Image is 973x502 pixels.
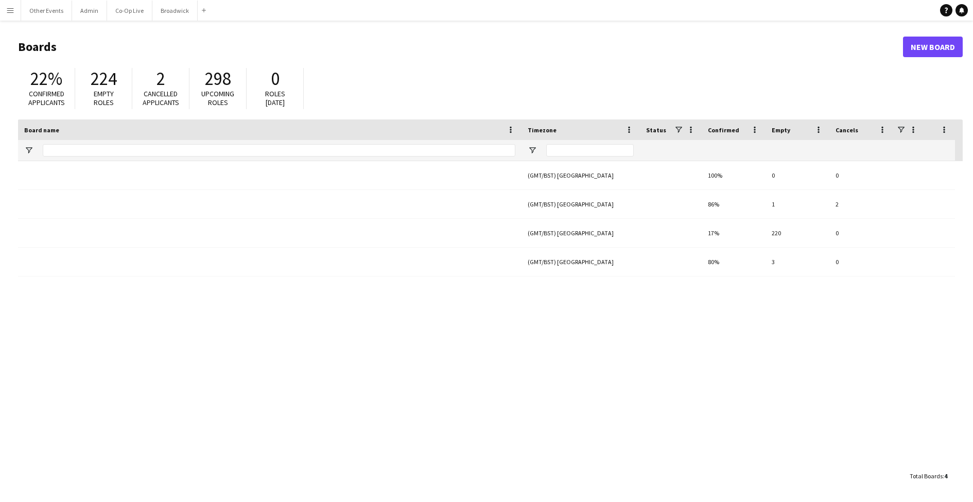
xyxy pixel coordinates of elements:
[72,1,107,21] button: Admin
[43,144,515,157] input: Board name Filter Input
[903,37,963,57] a: New Board
[829,161,893,189] div: 0
[702,248,766,276] div: 80%
[702,190,766,218] div: 86%
[94,89,114,107] span: Empty roles
[30,67,62,90] span: 22%
[24,146,33,155] button: Open Filter Menu
[910,466,947,486] div: :
[646,126,666,134] span: Status
[528,146,537,155] button: Open Filter Menu
[910,472,943,480] span: Total Boards
[522,190,640,218] div: (GMT/BST) [GEOGRAPHIC_DATA]
[829,248,893,276] div: 0
[702,219,766,247] div: 17%
[829,219,893,247] div: 0
[143,89,179,107] span: Cancelled applicants
[152,1,198,21] button: Broadwick
[91,67,117,90] span: 224
[702,161,766,189] div: 100%
[766,248,829,276] div: 3
[766,161,829,189] div: 0
[24,126,59,134] span: Board name
[205,67,231,90] span: 298
[944,472,947,480] span: 4
[836,126,858,134] span: Cancels
[522,161,640,189] div: (GMT/BST) [GEOGRAPHIC_DATA]
[766,190,829,218] div: 1
[522,219,640,247] div: (GMT/BST) [GEOGRAPHIC_DATA]
[772,126,790,134] span: Empty
[107,1,152,21] button: Co-Op Live
[522,248,640,276] div: (GMT/BST) [GEOGRAPHIC_DATA]
[708,126,739,134] span: Confirmed
[18,39,903,55] h1: Boards
[829,190,893,218] div: 2
[271,67,280,90] span: 0
[157,67,165,90] span: 2
[201,89,234,107] span: Upcoming roles
[766,219,829,247] div: 220
[546,144,634,157] input: Timezone Filter Input
[528,126,557,134] span: Timezone
[21,1,72,21] button: Other Events
[265,89,285,107] span: Roles [DATE]
[28,89,65,107] span: Confirmed applicants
